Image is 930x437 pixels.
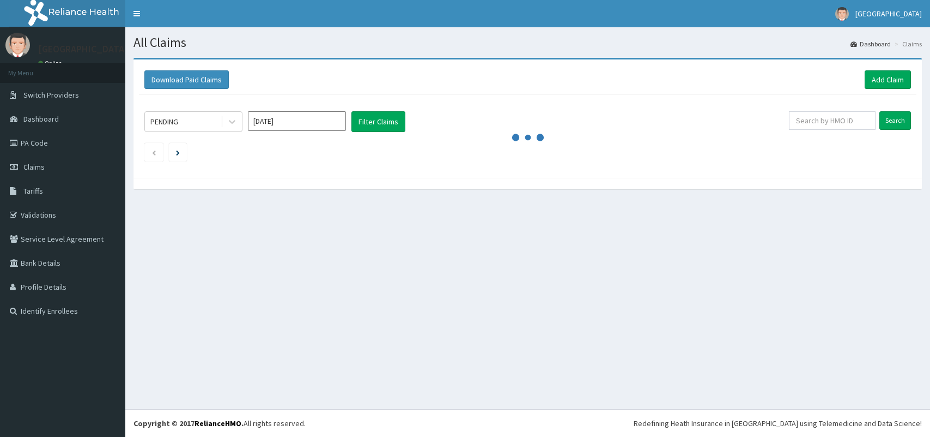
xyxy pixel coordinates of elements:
footer: All rights reserved. [125,409,930,437]
a: RelianceHMO [194,418,241,428]
span: [GEOGRAPHIC_DATA] [855,9,922,19]
div: PENDING [150,116,178,127]
a: Add Claim [865,70,911,89]
h1: All Claims [133,35,922,50]
svg: audio-loading [512,121,544,154]
img: User Image [835,7,849,21]
a: Dashboard [850,39,891,49]
input: Search [879,111,911,130]
a: Previous page [151,147,156,157]
span: Tariffs [23,186,43,196]
img: User Image [5,33,30,57]
p: [GEOGRAPHIC_DATA] [38,44,128,54]
span: Switch Providers [23,90,79,100]
button: Download Paid Claims [144,70,229,89]
span: Dashboard [23,114,59,124]
a: Online [38,59,64,67]
strong: Copyright © 2017 . [133,418,244,428]
div: Redefining Heath Insurance in [GEOGRAPHIC_DATA] using Telemedicine and Data Science! [634,418,922,429]
a: Next page [176,147,180,157]
span: Claims [23,162,45,172]
li: Claims [892,39,922,49]
input: Select Month and Year [248,111,346,131]
button: Filter Claims [351,111,405,132]
input: Search by HMO ID [789,111,876,130]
